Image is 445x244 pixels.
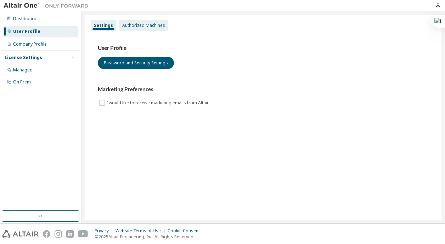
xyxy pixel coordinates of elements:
[78,230,88,238] img: youtube.svg
[13,29,40,34] div: User Profile
[13,79,31,85] div: On Prem
[13,16,36,22] div: Dashboard
[4,2,92,9] img: Altair One
[122,23,165,28] div: Authorized Machines
[95,234,204,240] p: © 2025 Altair Engineering, Inc. All Rights Reserved.
[98,57,174,69] button: Password and Security Settings
[106,99,210,107] label: I would like to receive marketing emails from Altair
[98,45,429,52] h3: User Profile
[43,230,50,238] img: facebook.svg
[66,230,74,238] img: linkedin.svg
[5,55,42,60] div: License Settings
[116,228,168,234] div: Website Terms of Use
[98,86,429,93] h3: Marketing Preferences
[13,67,33,73] div: Managed
[13,41,47,47] div: Company Profile
[55,230,62,238] img: instagram.svg
[2,230,39,238] img: altair_logo.svg
[94,23,113,28] div: Settings
[95,228,116,234] div: Privacy
[168,228,204,234] div: Cookie Consent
